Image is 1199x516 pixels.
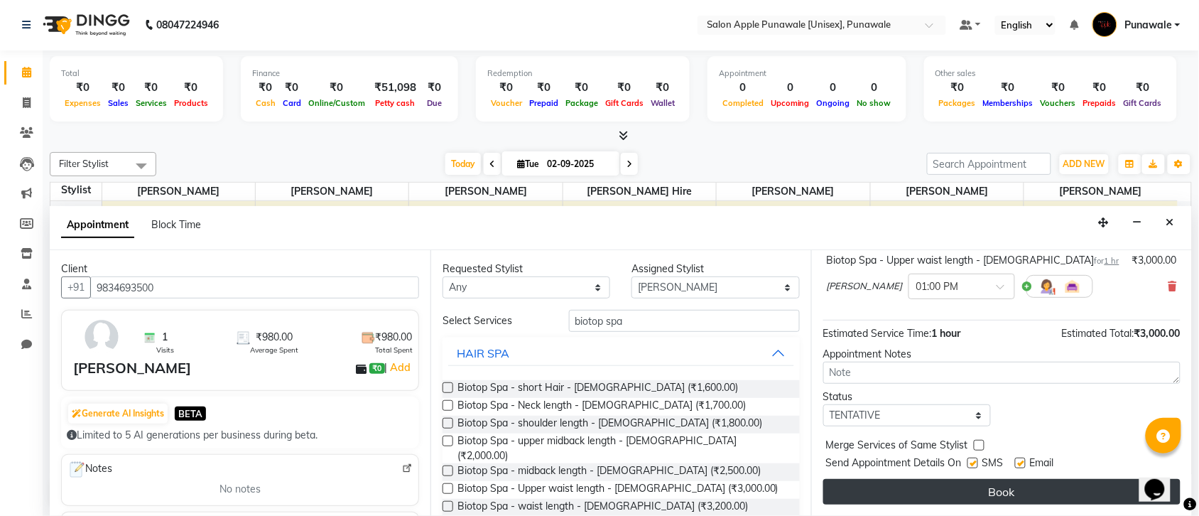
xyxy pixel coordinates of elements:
span: No show [854,98,895,108]
span: Visits [156,345,174,355]
span: Biotop Spa - Neck length - [DEMOGRAPHIC_DATA] (₹1,700.00) [457,398,746,416]
button: +91 [61,276,91,299]
button: Close [1160,212,1181,234]
span: ₹980.00 [375,330,412,345]
span: Biotop Spa - Upper waist length - [DEMOGRAPHIC_DATA] (₹3,000.00) [457,481,778,499]
span: Gift Cards [1120,98,1166,108]
button: ADD NEW [1060,154,1109,174]
span: Punawale [1124,18,1172,33]
span: Filter Stylist [59,158,109,169]
span: Expenses [61,98,104,108]
div: ₹0 [305,80,369,96]
span: ₹3,000.00 [1134,327,1181,340]
img: logo [36,5,134,45]
span: | [385,359,413,376]
div: ₹0 [170,80,212,96]
span: Prepaids [1080,98,1120,108]
div: ₹3,000.00 [1132,253,1177,268]
span: Upcoming [767,98,813,108]
div: ₹0 [935,80,980,96]
div: 0 [813,80,854,96]
img: Interior.png [1064,278,1081,295]
span: Online/Custom [305,98,369,108]
div: ₹0 [1080,80,1120,96]
span: Package [562,98,602,108]
span: Petty cash [372,98,419,108]
input: Search Appointment [927,153,1051,175]
span: [PERSON_NAME] [102,183,255,200]
span: [PERSON_NAME] [717,183,869,200]
span: Products [170,98,212,108]
div: Client [61,262,419,276]
span: Services [132,98,170,108]
span: Estimated Service Time: [823,327,932,340]
div: Other sales [935,68,1166,80]
span: Send Appointment Details On [826,456,962,473]
iframe: chat widget [1139,459,1185,502]
div: Limited to 5 AI generations per business during beta. [67,428,413,443]
div: Appointment [719,68,895,80]
span: Biotop Spa - upper midback length - [DEMOGRAPHIC_DATA] (₹2,000.00) [457,434,788,463]
div: Redemption [487,68,678,80]
span: Card [279,98,305,108]
span: BETA [175,407,206,420]
span: [PERSON_NAME] [409,183,562,200]
div: Stylist [50,183,102,198]
div: ₹0 [422,80,447,96]
div: HAIR SPA [457,345,509,362]
span: Biotop Spa - short Hair - [DEMOGRAPHIC_DATA] (₹1,600.00) [457,380,738,398]
div: ₹0 [562,80,602,96]
div: Requested Stylist [443,262,610,276]
span: Voucher [487,98,526,108]
div: ₹0 [602,80,647,96]
span: 1 [162,330,168,345]
div: Total [61,68,212,80]
span: SMS [982,456,1004,473]
div: Assigned Stylist [631,262,799,276]
div: Finance [252,68,447,80]
span: Estimated Total: [1062,327,1134,340]
span: Biotop Spa - midback length - [DEMOGRAPHIC_DATA] (₹2,500.00) [457,463,761,481]
div: ₹0 [1120,80,1166,96]
div: Select Services [432,313,558,328]
span: ADD NEW [1063,158,1105,169]
button: Book [823,479,1181,505]
span: [PERSON_NAME] Hire [563,183,716,200]
div: ₹0 [104,80,132,96]
span: No notes [219,482,261,497]
input: Search by Name/Mobile/Email/Code [90,276,419,299]
button: HAIR SPA [448,340,794,366]
span: Sales [104,98,132,108]
div: ₹0 [61,80,104,96]
span: [PERSON_NAME] [827,279,903,294]
span: Due [423,98,445,108]
span: Total Spent [375,345,413,355]
div: Status [823,389,991,404]
img: Hairdresser.png [1038,278,1056,295]
span: Ongoing [813,98,854,108]
span: [PERSON_NAME] [1024,183,1178,200]
span: Memberships [980,98,1037,108]
div: Appointment Notes [823,347,1181,362]
div: 0 [854,80,895,96]
span: ₹980.00 [256,330,293,345]
span: 1 hr [1105,256,1119,266]
div: ₹0 [487,80,526,96]
span: Tue [514,158,543,169]
div: ₹0 [279,80,305,96]
img: Punawale [1092,12,1117,37]
span: [PERSON_NAME] [871,183,1024,200]
div: ₹0 [252,80,279,96]
span: 1 hour [932,327,961,340]
span: Email [1030,456,1054,473]
div: ₹0 [1037,80,1080,96]
b: 08047224946 [156,5,219,45]
span: Average Spent [250,345,298,355]
span: ₹0 [369,363,384,375]
span: Merge Services of Same Stylist [826,438,968,456]
a: Add [388,359,413,376]
span: Prepaid [526,98,562,108]
div: ₹0 [647,80,678,96]
input: Search by service name [569,310,800,332]
input: 2025-09-02 [543,154,614,175]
